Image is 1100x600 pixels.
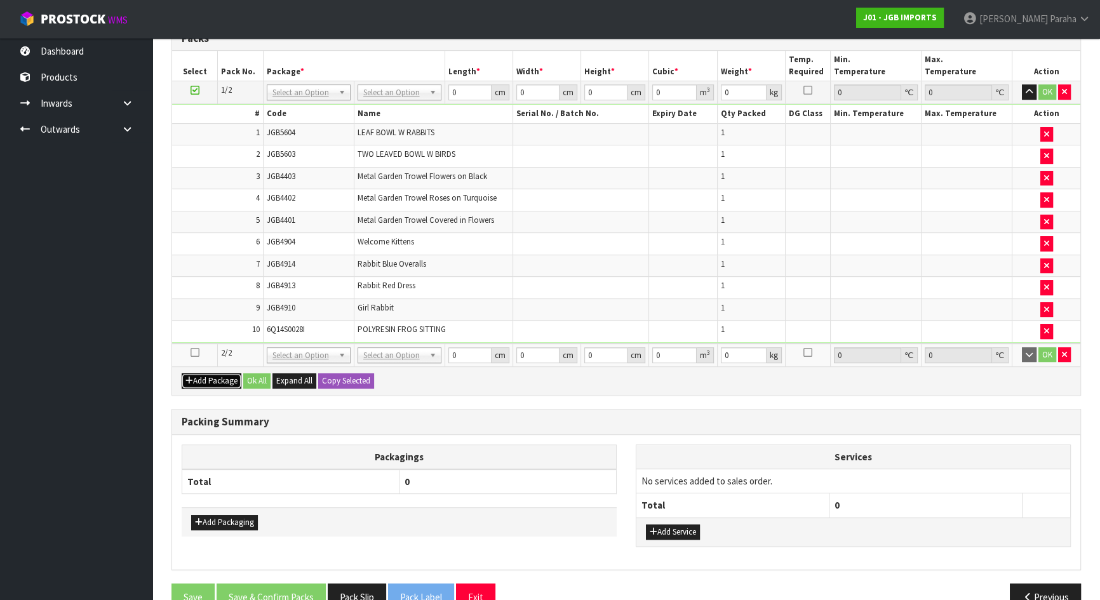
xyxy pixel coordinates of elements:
span: JGB4910 [267,302,295,313]
div: ℃ [992,84,1009,100]
small: WMS [108,14,128,26]
th: Max. Temperature [922,51,1012,81]
button: Ok All [243,373,271,389]
th: Expiry Date [649,105,717,123]
span: 0 [835,499,840,511]
th: Total [636,493,829,517]
th: Qty Packed [717,105,785,123]
div: cm [560,347,577,363]
span: JGB5603 [267,149,295,159]
button: Copy Selected [318,373,374,389]
sup: 3 [707,86,710,94]
div: kg [767,347,782,363]
span: TWO LEAVED BOWL W BIRDS [358,149,455,159]
th: DG Class [785,105,831,123]
span: JGB4402 [267,192,295,203]
span: Select an Option [272,348,333,363]
div: cm [492,347,509,363]
span: 1 [721,324,725,335]
span: JGB5604 [267,127,295,138]
div: m [697,84,714,100]
button: Add Package [182,373,241,389]
div: ℃ [901,84,918,100]
th: # [172,105,263,123]
span: 2 [256,149,260,159]
button: Expand All [272,373,316,389]
span: 8 [256,280,260,291]
img: cube-alt.png [19,11,35,27]
span: 4 [256,192,260,203]
span: 6 [256,236,260,247]
span: Expand All [276,375,312,386]
div: cm [627,84,645,100]
th: Pack No. [218,51,264,81]
span: Metal Garden Trowel Flowers on Black [358,171,487,182]
div: cm [627,347,645,363]
span: 7 [256,258,260,269]
span: Select an Option [363,348,424,363]
span: Welcome Kittens [358,236,414,247]
span: 1 [721,302,725,313]
span: [PERSON_NAME] [979,13,1048,25]
span: JGB4403 [267,171,295,182]
th: Min. Temperature [831,105,922,123]
span: 3 [256,171,260,182]
span: 1 [721,171,725,182]
span: Paraha [1050,13,1077,25]
span: JGB4904 [267,236,295,247]
th: Name [354,105,513,123]
div: cm [560,84,577,100]
h3: Packing Summary [182,416,1071,428]
th: Min. Temperature [831,51,922,81]
div: m [697,347,714,363]
span: JGB4914 [267,258,295,269]
span: 1 [721,127,725,138]
div: ℃ [992,347,1009,363]
th: Temp. Required [785,51,831,81]
span: POLYRESIN FROG SITTING [358,324,446,335]
span: Rabbit Blue Overalls [358,258,426,269]
th: Services [636,445,1070,469]
h3: Packs [182,32,1071,44]
span: Rabbit Red Dress [358,280,415,291]
th: Length [445,51,513,81]
div: cm [492,84,509,100]
span: 6Q14S0028I [267,324,305,335]
button: Add Service [646,524,700,540]
strong: J01 - JGB IMPORTS [863,12,937,23]
span: JGB4913 [267,280,295,291]
th: Action [1012,105,1080,123]
span: Select an Option [363,85,424,100]
th: Total [182,469,399,494]
button: OK [1038,84,1056,100]
div: kg [767,84,782,100]
th: Max. Temperature [922,105,1012,123]
span: Metal Garden Trowel Roses on Turquoise [358,192,497,203]
span: JGB4401 [267,215,295,225]
span: 1 [721,149,725,159]
span: 1 [721,192,725,203]
span: ProStock [41,11,105,27]
button: Add Packaging [191,515,258,530]
span: 5 [256,215,260,225]
span: 9 [256,302,260,313]
span: 2/2 [221,347,232,358]
th: Weight [717,51,785,81]
th: Width [513,51,580,81]
span: Select an Option [272,85,333,100]
span: 1 [721,258,725,269]
th: Code [263,105,354,123]
button: OK [1038,347,1056,363]
span: Girl Rabbit [358,302,394,313]
div: ℃ [901,347,918,363]
a: J01 - JGB IMPORTS [856,8,944,28]
span: 1 [721,280,725,291]
th: Action [1012,51,1080,81]
span: Metal Garden Trowel Covered in Flowers [358,215,494,225]
th: Package [263,51,445,81]
th: Serial No. / Batch No. [513,105,649,123]
span: LEAF BOWL W RABBITS [358,127,434,138]
td: No services added to sales order. [636,469,1070,493]
span: 1 [721,215,725,225]
span: 0 [405,476,410,488]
